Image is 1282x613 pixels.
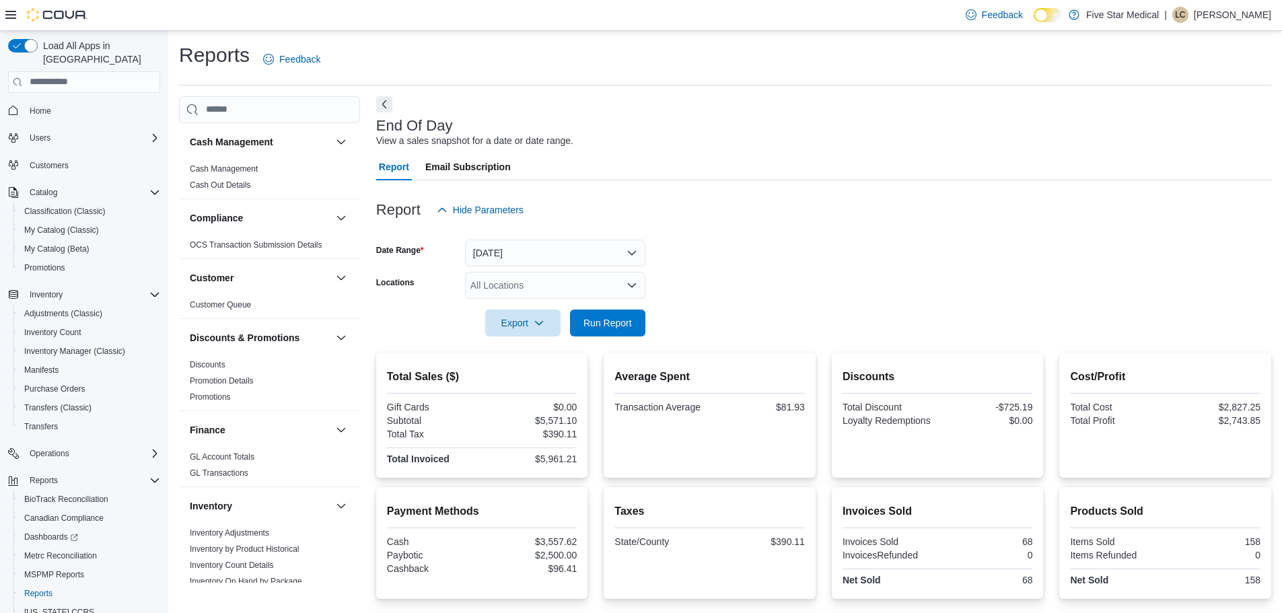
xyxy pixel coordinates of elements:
[1070,402,1162,412] div: Total Cost
[19,305,108,322] a: Adjustments (Classic)
[190,560,274,571] span: Inventory Count Details
[3,183,166,202] button: Catalog
[30,289,63,300] span: Inventory
[493,310,553,336] span: Export
[19,362,160,378] span: Manifests
[843,369,1033,385] h2: Discounts
[485,429,577,439] div: $390.11
[24,550,97,561] span: Metrc Reconciliation
[13,323,166,342] button: Inventory Count
[1070,575,1108,585] strong: Net Sold
[19,222,104,238] a: My Catalog (Classic)
[19,343,131,359] a: Inventory Manager (Classic)
[19,241,160,257] span: My Catalog (Beta)
[1070,503,1260,519] h2: Products Sold
[570,310,645,336] button: Run Report
[1168,402,1260,412] div: $2,827.25
[190,544,299,554] span: Inventory by Product Historical
[843,536,935,547] div: Invoices Sold
[333,270,349,286] button: Customer
[982,8,1023,22] span: Feedback
[38,39,160,66] span: Load All Apps in [GEOGRAPHIC_DATA]
[24,513,104,524] span: Canadian Compliance
[3,444,166,463] button: Operations
[190,576,302,587] span: Inventory On Hand by Package
[24,327,81,338] span: Inventory Count
[19,400,97,416] a: Transfers (Classic)
[24,184,160,201] span: Catalog
[190,423,225,437] h3: Finance
[431,196,529,223] button: Hide Parameters
[24,157,160,174] span: Customers
[940,402,1032,412] div: -$725.19
[24,472,160,489] span: Reports
[190,561,274,570] a: Inventory Count Details
[24,494,108,505] span: BioTrack Reconciliation
[190,359,225,370] span: Discounts
[19,400,160,416] span: Transfers (Classic)
[190,180,251,190] a: Cash Out Details
[3,155,166,175] button: Customers
[30,187,57,198] span: Catalog
[190,331,330,345] button: Discounts & Promotions
[19,567,90,583] a: MSPMP Reports
[190,271,234,285] h3: Customer
[940,415,1032,426] div: $0.00
[24,287,68,303] button: Inventory
[30,160,69,171] span: Customers
[19,510,160,526] span: Canadian Compliance
[24,287,160,303] span: Inventory
[190,544,299,554] a: Inventory by Product Historical
[179,237,360,258] div: Compliance
[453,203,524,217] span: Hide Parameters
[27,8,87,22] img: Cova
[614,369,805,385] h2: Average Spent
[614,402,707,412] div: Transaction Average
[24,157,74,174] a: Customers
[24,472,63,489] button: Reports
[485,563,577,574] div: $96.41
[333,330,349,346] button: Discounts & Promotions
[1070,536,1162,547] div: Items Sold
[1172,7,1188,23] div: Lindsey Criswell
[387,563,479,574] div: Cashback
[19,324,160,340] span: Inventory Count
[179,297,360,318] div: Customer
[843,402,935,412] div: Total Discount
[387,429,479,439] div: Total Tax
[387,503,577,519] h2: Payment Methods
[179,42,250,69] h1: Reports
[387,550,479,561] div: Paybotic
[24,130,160,146] span: Users
[190,299,251,310] span: Customer Queue
[3,471,166,490] button: Reports
[19,203,160,219] span: Classification (Classic)
[1168,550,1260,561] div: 0
[13,304,166,323] button: Adjustments (Classic)
[190,164,258,174] a: Cash Management
[940,536,1032,547] div: 68
[333,134,349,150] button: Cash Management
[24,445,160,462] span: Operations
[190,360,225,369] a: Discounts
[19,343,160,359] span: Inventory Manager (Classic)
[19,548,102,564] a: Metrc Reconciliation
[190,135,273,149] h3: Cash Management
[190,468,248,478] a: GL Transactions
[190,392,231,402] a: Promotions
[19,241,95,257] a: My Catalog (Beta)
[843,415,935,426] div: Loyalty Redemptions
[843,503,1033,519] h2: Invoices Sold
[24,244,90,254] span: My Catalog (Beta)
[190,240,322,250] a: OCS Transaction Submission Details
[19,491,114,507] a: BioTrack Reconciliation
[30,448,69,459] span: Operations
[387,402,479,412] div: Gift Cards
[387,415,479,426] div: Subtotal
[1175,7,1185,23] span: LC
[1070,550,1162,561] div: Items Refunded
[387,369,577,385] h2: Total Sales ($)
[24,103,57,119] a: Home
[843,575,881,585] strong: Net Sold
